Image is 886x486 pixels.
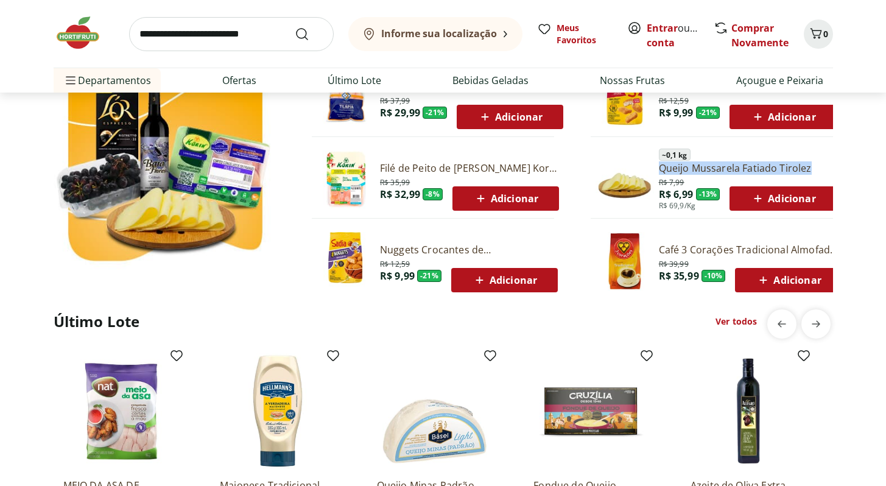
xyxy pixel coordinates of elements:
a: Comprar Novamente [731,21,789,49]
a: Café 3 Corações Tradicional Almofada 500g [659,243,842,256]
span: - 21 % [696,107,720,119]
span: R$ 12,59 [380,257,410,269]
button: previous [767,309,796,339]
img: Filé de Tilápia Congelado Cristalina 400g [317,69,375,127]
span: R$ 32,99 [380,188,420,201]
button: Carrinho [804,19,833,49]
span: R$ 69,9/Kg [659,201,696,211]
span: R$ 35,99 [380,175,410,188]
img: Nuggets Tradicional de Frango Sadia - 300g [596,69,654,127]
button: Adicionar [730,186,836,211]
a: Nossas Frutas [600,73,665,88]
img: Azeite de Oliva Extra Virgem Allegro 500ml [691,353,806,469]
button: Adicionar [735,268,842,292]
button: Adicionar [457,105,563,129]
span: Adicionar [750,110,815,124]
a: Meus Favoritos [537,22,613,46]
img: Principal [596,150,654,209]
button: Informe sua localização [348,17,522,51]
a: Filé de Peito de [PERSON_NAME] Korin 600g [380,161,559,175]
span: Departamentos [63,66,151,95]
span: R$ 39,99 [659,257,689,269]
a: Criar conta [647,21,714,49]
span: Adicionar [756,273,821,287]
span: - 10 % [701,270,726,282]
span: ou [647,21,701,50]
span: - 21 % [423,107,447,119]
a: Último Lote [328,73,381,88]
h2: Último Lote [54,312,140,331]
span: R$ 29,99 [380,106,420,119]
span: Adicionar [472,273,537,287]
span: Adicionar [473,191,538,206]
a: Queijo Mussarela Fatiado Tirolez [659,161,837,175]
button: Adicionar [452,186,559,211]
button: next [801,309,831,339]
img: Maionese Tradicional Hellmann's 330g [220,353,336,469]
img: Fondue de Queijo Cruzilia 400g [533,353,649,469]
span: R$ 6,99 [659,188,694,201]
input: search [129,17,334,51]
img: Filé de Peito de Frango Congelado Korin 600g [317,150,375,209]
img: Nuggets Crocantes de Frango Sadia 300g [317,232,375,291]
a: Ver todos [715,315,757,328]
span: Adicionar [477,110,543,124]
span: - 8 % [423,188,443,200]
button: Submit Search [295,27,324,41]
span: Meus Favoritos [557,22,613,46]
span: 0 [823,28,828,40]
a: Nuggets Crocantes de [PERSON_NAME] 300g [380,243,558,256]
img: Café Três Corações Tradicional Almofada 500g [596,232,654,291]
span: Adicionar [750,191,815,206]
span: R$ 12,59 [659,94,689,106]
span: R$ 7,99 [659,175,684,188]
span: R$ 37,99 [380,94,410,106]
a: Açougue e Peixaria [736,73,823,88]
span: - 21 % [417,270,441,282]
img: MEIO DA ASA DE FRANGO CONGELADO NAT 1KG [63,353,179,469]
a: Bebidas Geladas [452,73,529,88]
b: Informe sua localização [381,27,497,40]
span: R$ 9,99 [380,269,415,283]
a: Entrar [647,21,678,35]
img: Hortifruti [54,15,114,51]
span: R$ 9,99 [659,106,694,119]
span: ~ 0,1 kg [659,149,691,161]
button: Adicionar [730,105,836,129]
button: Menu [63,66,78,95]
img: Queijo Minas Padrão Light Básel [377,353,493,469]
a: Ofertas [222,73,256,88]
button: Adicionar [451,268,558,292]
span: - 13 % [696,188,720,200]
span: R$ 35,99 [659,269,699,283]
